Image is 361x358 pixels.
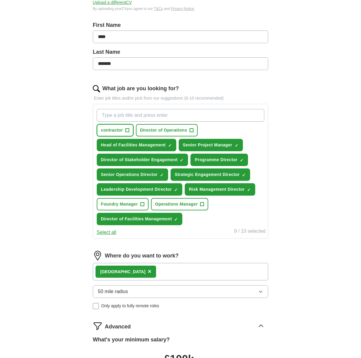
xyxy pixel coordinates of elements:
[174,187,178,192] span: ✓
[97,198,149,210] button: Foundry Manager
[234,228,265,236] div: 9 / 10 selected
[93,336,170,344] label: What's your minimum salary?
[93,285,268,298] button: 50 mile radius
[154,7,163,11] a: T&Cs
[168,143,172,148] span: ✓
[97,168,168,181] button: Senior Operations Director✓
[93,303,99,309] input: Only apply to fully remote roles
[97,183,182,196] button: Leadership Development Director✓
[195,157,237,163] span: Programme Director
[101,186,172,193] span: Leadership Development Director
[101,201,138,207] span: Foundry Manager
[148,268,151,275] span: ×
[97,229,116,236] button: Select all
[171,168,250,181] button: Strategic Engagement Director✓
[180,158,184,163] span: ✓
[98,288,128,295] span: 50 mile radius
[136,124,198,136] button: Director of Operations
[102,85,179,93] label: What job are you looking for?
[105,252,179,260] label: Where do you want to work?
[93,321,102,331] img: filter
[97,109,264,122] input: Type a job title and press enter
[189,186,245,193] span: Risk Management Director
[101,157,178,163] span: Director of Stakeholder Engagement
[140,127,187,133] span: Director of Operations
[101,171,158,178] span: Senior Operations Director
[100,269,146,275] div: [GEOGRAPHIC_DATA]
[101,303,159,309] span: Only apply to fully remote roles
[97,139,176,151] button: Head of Facilities Management✓
[101,127,123,133] span: contractor
[171,7,194,11] a: Privacy Notice
[240,158,243,163] span: ✓
[179,139,243,151] button: Senior Project Manager✓
[97,213,183,225] button: Director of Facilities Management✓
[185,183,255,196] button: Risk Management Director✓
[105,323,131,331] span: Advanced
[101,142,166,148] span: Head of Facilities Management
[93,48,268,56] label: Last Name
[235,143,238,148] span: ✓
[97,124,133,136] button: contractor
[93,21,268,29] label: First Name
[93,251,102,261] img: location.png
[155,201,198,207] span: Operations Manager
[242,173,246,177] span: ✓
[183,142,232,148] span: Senior Project Manager
[174,217,178,222] span: ✓
[93,85,100,92] img: search.png
[175,171,240,178] span: Strategic Engagement Director
[190,154,248,166] button: Programme Director✓
[97,154,188,166] button: Director of Stakeholder Engagement✓
[247,187,251,192] span: ✓
[148,267,151,276] button: ×
[151,198,209,210] button: Operations Manager
[101,216,172,222] span: Director of Facilities Management
[93,95,268,101] p: Enter job titles and/or pick from our suggestions (6-10 recommended)
[160,173,164,177] span: ✓
[93,6,268,11] div: By uploading your CV you agree to our and .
